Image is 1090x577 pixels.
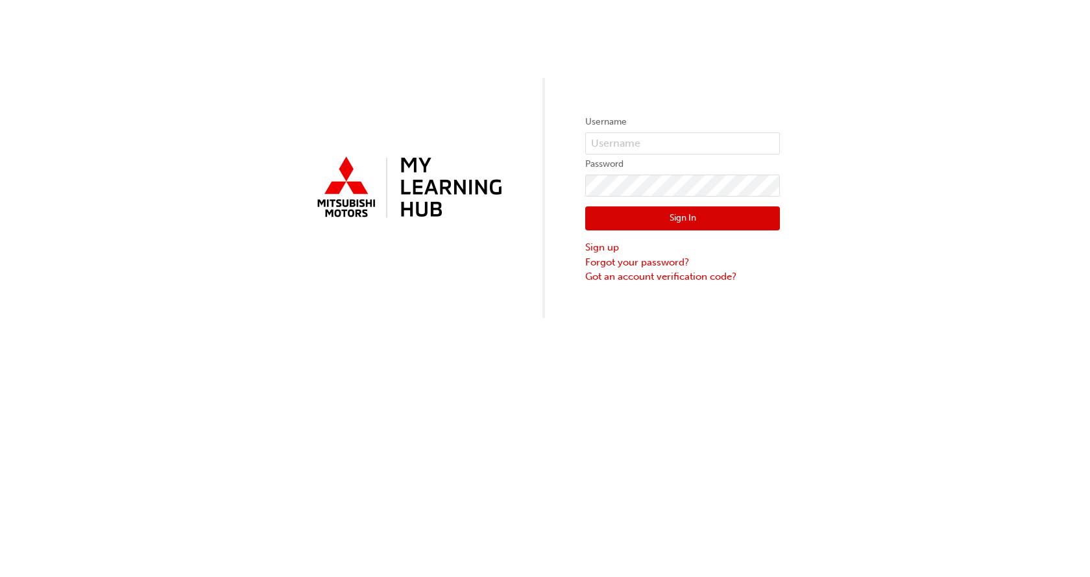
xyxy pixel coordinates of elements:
a: Sign up [585,240,780,255]
input: Username [585,132,780,154]
label: Password [585,156,780,172]
a: Forgot your password? [585,255,780,270]
button: Sign In [585,206,780,231]
img: mmal [310,151,505,225]
label: Username [585,114,780,130]
a: Got an account verification code? [585,269,780,284]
